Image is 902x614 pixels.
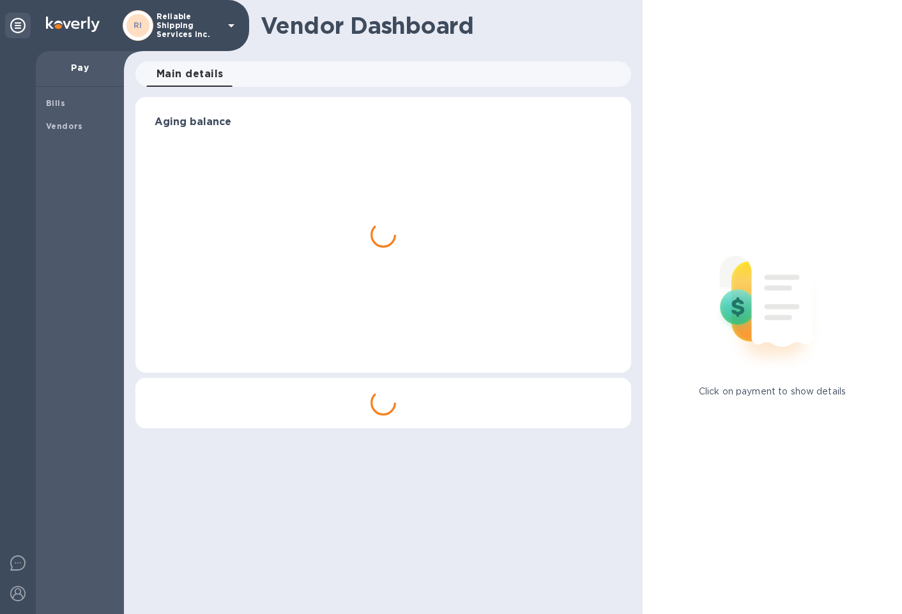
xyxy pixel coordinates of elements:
b: Bills [46,98,65,108]
p: Reliable Shipping Services Inc. [157,12,220,39]
p: Pay [46,61,114,74]
span: Main details [157,65,224,83]
b: Vendors [46,121,83,131]
h1: Vendor Dashboard [261,12,622,39]
b: RI [134,20,142,30]
h3: Aging balance [155,116,612,128]
img: Logo [46,17,100,32]
div: Unpin categories [5,13,31,38]
p: Click on payment to show details [699,385,846,398]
